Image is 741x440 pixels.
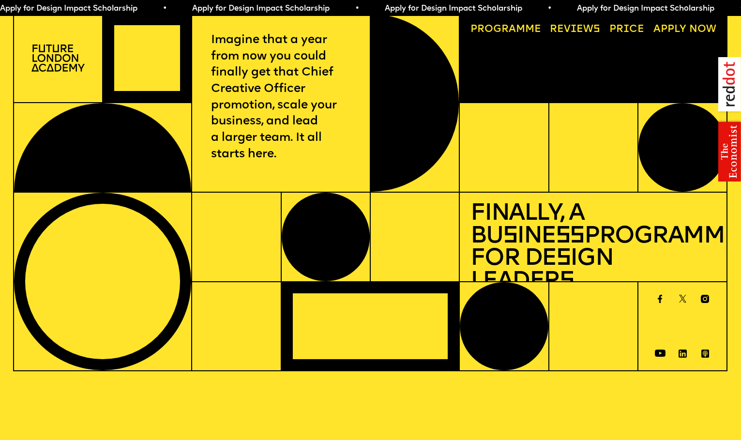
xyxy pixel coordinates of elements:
a: Apply now [649,19,722,39]
span: A [653,24,661,34]
span: s [503,225,517,248]
span: a [509,24,516,34]
p: Imagine that a year from now you could finally get that Chief Creative Officer promotion, scale y... [211,32,351,163]
span: • [547,5,552,13]
a: Reviews [545,19,605,39]
h1: Finally, a Bu ine Programme for De ign Leader [470,203,717,293]
span: ss [556,225,584,248]
span: • [163,5,167,13]
span: • [355,5,359,13]
a: Price [605,19,650,39]
a: Programme [465,19,546,39]
span: s [560,270,574,293]
span: s [556,247,571,271]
